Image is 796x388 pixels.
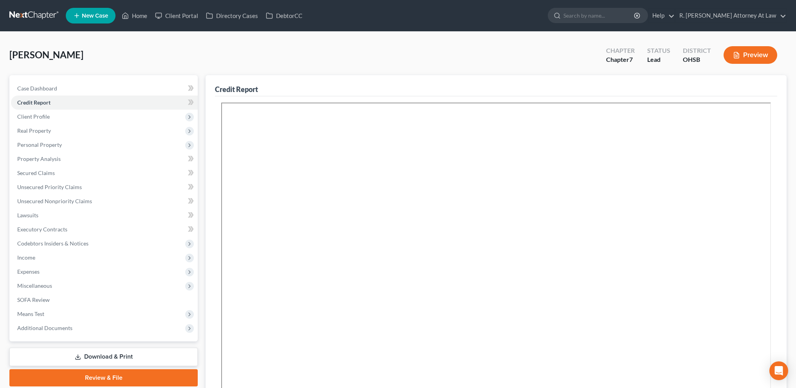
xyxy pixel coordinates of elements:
[202,9,262,23] a: Directory Cases
[17,212,38,218] span: Lawsuits
[262,9,306,23] a: DebtorCC
[11,96,198,110] a: Credit Report
[17,198,92,204] span: Unsecured Nonpriority Claims
[17,127,51,134] span: Real Property
[606,46,635,55] div: Chapter
[11,208,198,222] a: Lawsuits
[17,113,50,120] span: Client Profile
[11,293,198,307] a: SOFA Review
[9,348,198,366] a: Download & Print
[17,268,40,275] span: Expenses
[17,141,62,148] span: Personal Property
[647,55,670,64] div: Lead
[11,81,198,96] a: Case Dashboard
[675,9,786,23] a: R. [PERSON_NAME] Attorney At Law
[683,46,711,55] div: District
[151,9,202,23] a: Client Portal
[17,310,44,317] span: Means Test
[648,9,675,23] a: Help
[11,180,198,194] a: Unsecured Priority Claims
[629,56,633,63] span: 7
[11,166,198,180] a: Secured Claims
[118,9,151,23] a: Home
[9,49,83,60] span: [PERSON_NAME]
[82,13,108,19] span: New Case
[11,194,198,208] a: Unsecured Nonpriority Claims
[17,296,50,303] span: SOFA Review
[9,369,198,386] a: Review & File
[17,254,35,261] span: Income
[11,222,198,236] a: Executory Contracts
[17,85,57,92] span: Case Dashboard
[724,46,777,64] button: Preview
[11,152,198,166] a: Property Analysis
[17,184,82,190] span: Unsecured Priority Claims
[683,55,711,64] div: OHSB
[17,325,72,331] span: Additional Documents
[215,85,258,94] div: Credit Report
[17,155,61,162] span: Property Analysis
[17,170,55,176] span: Secured Claims
[17,282,52,289] span: Miscellaneous
[606,55,635,64] div: Chapter
[769,361,788,380] div: Open Intercom Messenger
[563,8,635,23] input: Search by name...
[647,46,670,55] div: Status
[17,240,88,247] span: Codebtors Insiders & Notices
[17,226,67,233] span: Executory Contracts
[17,99,51,106] span: Credit Report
